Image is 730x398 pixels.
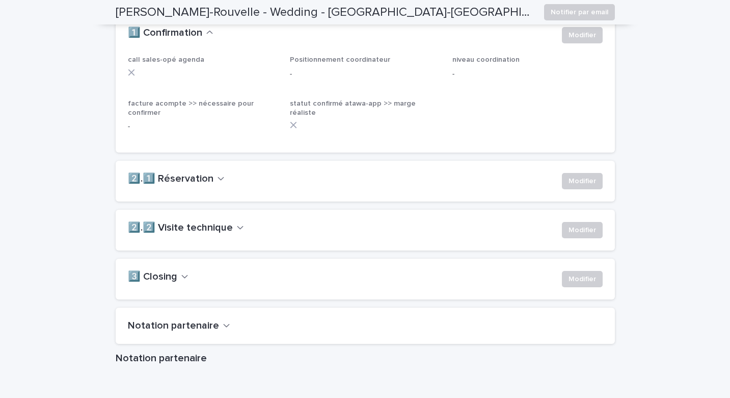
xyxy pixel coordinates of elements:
[128,121,278,132] p: -
[569,225,596,235] span: Modifier
[562,222,603,238] button: Modifier
[128,320,219,332] h2: Notation partenaire
[116,352,615,364] h1: Notation partenaire
[562,173,603,189] button: Modifier
[452,69,603,80] p: -
[116,5,536,20] h2: [PERSON_NAME]-Rouvelle - Wedding - [GEOGRAPHIC_DATA]-[GEOGRAPHIC_DATA]
[128,222,233,234] h2: 2️⃣.2️⃣ Visite technique
[544,4,615,20] button: Notifier par email
[128,271,188,283] button: 3️⃣ Closing
[128,27,202,39] h2: 1️⃣ Confirmation
[128,173,213,185] h2: 2️⃣.1️⃣ Réservation
[128,271,177,283] h2: 3️⃣ Closing
[128,222,244,234] button: 2️⃣.2️⃣ Visite technique
[128,56,204,63] span: call sales-opé agenda
[551,7,608,17] span: Notifier par email
[128,173,225,185] button: 2️⃣.1️⃣ Réservation
[562,271,603,287] button: Modifier
[290,100,416,116] span: statut confirmé atawa-app >> marge réaliste
[290,69,440,80] p: -
[128,100,254,116] span: facture acompte >> nécessaire pour confirmer
[569,274,596,284] span: Modifier
[128,27,213,39] button: 1️⃣ Confirmation
[452,56,520,63] span: niveau coordination
[290,56,390,63] span: Positionnement coordinateur
[569,30,596,40] span: Modifier
[569,176,596,186] span: Modifier
[128,320,230,332] button: Notation partenaire
[562,27,603,43] button: Modifier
